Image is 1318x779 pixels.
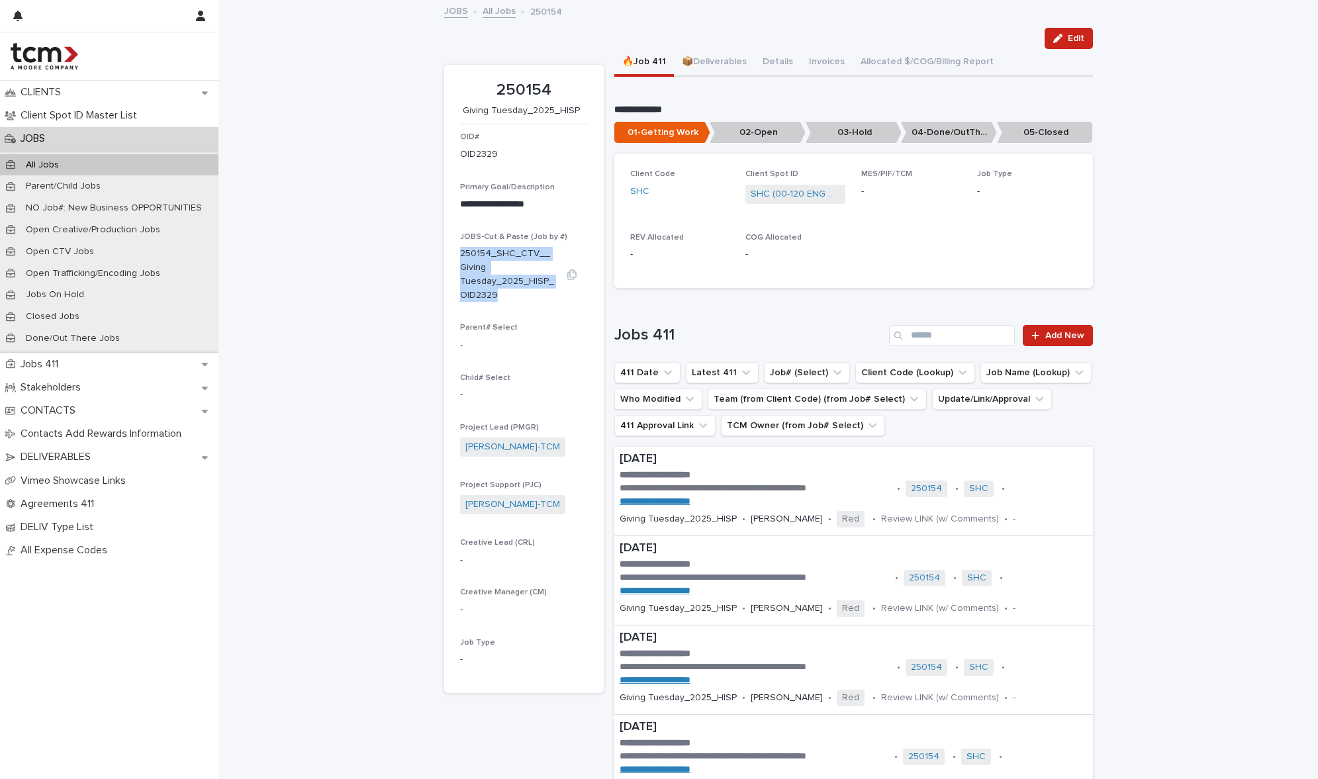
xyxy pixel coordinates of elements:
[620,541,1088,556] p: [DATE]
[620,452,1088,467] p: [DATE]
[751,603,823,614] p: [PERSON_NAME]
[620,720,1088,735] p: [DATE]
[742,514,745,525] p: •
[742,692,745,704] p: •
[897,662,900,673] p: •
[460,424,539,432] span: Project Lead (PMGR)
[1045,28,1093,49] button: Edit
[15,160,70,171] p: All Jobs
[855,362,975,383] button: Client Code (Lookup)
[460,183,555,191] span: Primary Goal/Description
[15,333,130,344] p: Done/Out There Jobs
[980,362,1092,383] button: Job Name (Lookup)
[465,440,560,454] a: [PERSON_NAME]-TCM
[999,751,1002,762] p: •
[460,603,588,617] p: -
[861,185,961,199] p: -
[465,498,560,512] a: [PERSON_NAME]-TCM
[764,362,850,383] button: Job# (Select)
[708,389,927,410] button: Team (from Client Code) (from Job# Select)
[15,181,111,192] p: Parent/Child Jobs
[15,311,90,322] p: Closed Jobs
[1068,34,1084,43] span: Edit
[881,603,999,614] p: Review LINK (w/ Comments)
[1002,662,1005,673] p: •
[630,234,684,242] span: REV Allocated
[932,389,1052,410] button: Update/Link/Approval
[15,203,212,214] p: NO Job#: New Business OPPORTUNITIES
[460,148,498,161] p: OID2329
[614,49,674,77] button: 🔥Job 411
[1002,483,1005,494] p: •
[674,49,755,77] button: 📦Deliverables
[801,49,853,77] button: Invoices
[837,511,865,527] span: Red
[483,3,516,18] a: All Jobs
[872,514,876,525] p: •
[889,325,1015,346] input: Search
[15,86,71,99] p: CLIENTS
[897,483,900,494] p: •
[15,521,104,533] p: DELIV Type List
[828,692,831,704] p: •
[530,3,562,18] p: 250154
[620,603,737,614] p: Giving Tuesday_2025_HISP
[15,224,171,236] p: Open Creative/Production Jobs
[755,49,801,77] button: Details
[460,374,510,382] span: Child# Select
[751,514,823,525] p: [PERSON_NAME]
[745,234,802,242] span: COG Allocated
[1013,514,1015,525] p: -
[837,690,865,706] span: Red
[460,81,588,100] p: 250154
[901,122,997,144] p: 04-Done/OutThere
[861,170,912,178] span: MES/PIF/TCM
[955,662,959,673] p: •
[909,573,940,584] a: 250154
[742,603,745,614] p: •
[614,122,710,144] p: 01-Getting Work
[630,185,649,199] a: SHC
[15,381,91,394] p: Stakeholders
[460,338,588,352] p: -
[1004,603,1008,614] p: •
[969,662,988,673] a: SHC
[1000,573,1003,584] p: •
[955,483,959,494] p: •
[977,185,1077,199] p: -
[15,132,56,145] p: JOBS
[837,600,865,617] span: Red
[881,692,999,704] p: Review LINK (w/ Comments)
[15,268,171,279] p: Open Trafficking/Encoding Jobs
[15,109,148,122] p: Client Spot ID Master List
[828,603,831,614] p: •
[630,248,730,261] p: -
[966,751,986,762] a: SHC
[460,588,547,596] span: Creative Manager (CM)
[872,692,876,704] p: •
[444,3,468,18] a: JOBS
[1045,331,1084,340] span: Add New
[745,248,845,261] p: -
[881,514,999,525] p: Review LINK (w/ Comments)
[15,404,86,417] p: CONTACTS
[1004,692,1008,704] p: •
[953,573,957,584] p: •
[614,415,716,436] button: 411 Approval Link
[751,187,840,201] a: SHC (00-120 ENG Spots)
[751,692,823,704] p: [PERSON_NAME]
[15,475,136,487] p: Vimeo Showcase Links
[460,639,495,647] span: Job Type
[614,362,681,383] button: 411 Date
[721,415,885,436] button: TCM Owner (from Job# Select)
[614,389,702,410] button: Who Modified
[806,122,902,144] p: 03-Hold
[15,358,69,371] p: Jobs 411
[460,653,588,666] p: -
[908,751,939,762] a: 250154
[686,362,759,383] button: Latest 411
[460,133,479,141] span: OID#
[460,481,541,489] span: Project Support (PJC)
[11,43,78,69] img: 4hMmSqQkux38exxPVZHQ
